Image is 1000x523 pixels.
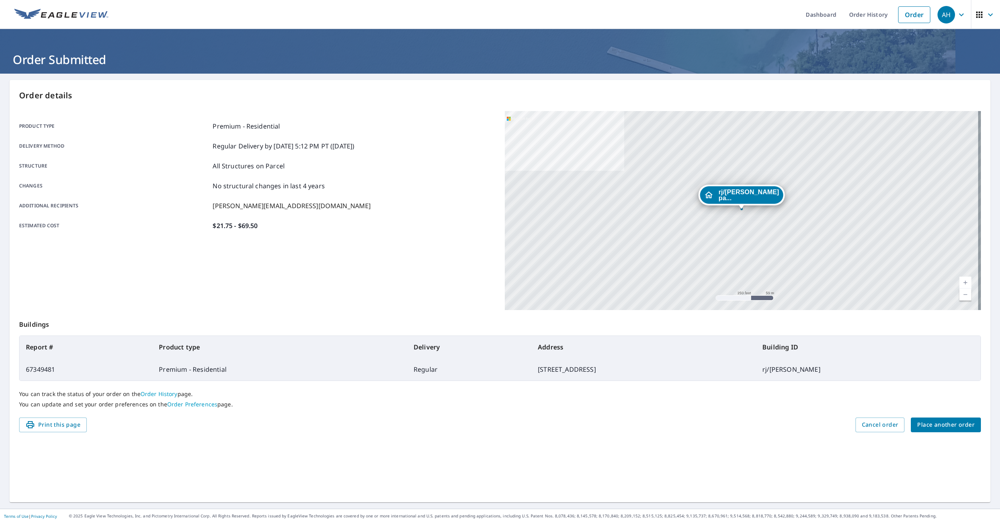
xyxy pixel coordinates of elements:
p: All Structures on Parcel [213,161,285,171]
p: Estimated cost [19,221,209,230]
p: Buildings [19,310,981,336]
p: You can track the status of your order on the page. [19,390,981,398]
td: [STREET_ADDRESS] [531,358,756,381]
th: Address [531,336,756,358]
td: Regular [407,358,531,381]
p: [PERSON_NAME][EMAIL_ADDRESS][DOMAIN_NAME] [213,201,371,211]
td: 67349481 [20,358,152,381]
p: Changes [19,181,209,191]
th: Product type [152,336,407,358]
a: Terms of Use [4,513,29,519]
th: Delivery [407,336,531,358]
td: Premium - Residential [152,358,407,381]
a: Order [898,6,930,23]
span: Cancel order [862,420,898,430]
th: Report # [20,336,152,358]
span: Place another order [917,420,975,430]
p: | [4,514,57,519]
th: Building ID [756,336,980,358]
p: Regular Delivery by [DATE] 5:12 PM PT ([DATE]) [213,141,354,151]
a: Current Level 17, Zoom In [959,277,971,289]
p: Premium - Residential [213,121,280,131]
a: Order History [141,390,178,398]
button: Print this page [19,418,87,432]
p: Order details [19,90,981,101]
p: Additional recipients [19,201,209,211]
p: © 2025 Eagle View Technologies, Inc. and Pictometry International Corp. All Rights Reserved. Repo... [69,513,996,519]
div: Dropped pin, building rj/tate parker, Residential property, 152 Oakbridge Dr Rochester, MI 48306 [698,185,785,209]
span: rj/[PERSON_NAME] pa... [719,189,779,201]
a: Current Level 17, Zoom Out [959,289,971,301]
p: Product type [19,121,209,131]
a: Privacy Policy [31,513,57,519]
button: Place another order [911,418,981,432]
p: Structure [19,161,209,171]
p: Delivery method [19,141,209,151]
div: AH [937,6,955,23]
td: rj/[PERSON_NAME] [756,358,980,381]
a: Order Preferences [167,400,217,408]
p: You can update and set your order preferences on the page. [19,401,981,408]
p: No structural changes in last 4 years [213,181,325,191]
img: EV Logo [14,9,108,21]
button: Cancel order [855,418,905,432]
h1: Order Submitted [10,51,990,68]
span: Print this page [25,420,80,430]
p: $21.75 - $69.50 [213,221,258,230]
